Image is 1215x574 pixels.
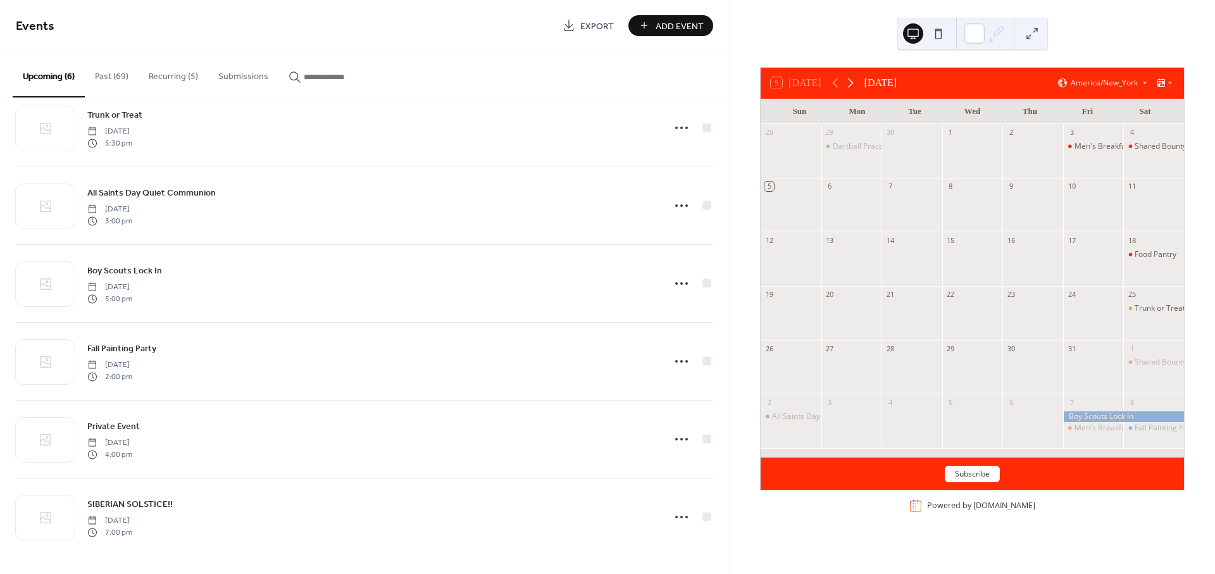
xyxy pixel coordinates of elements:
div: 26 [764,344,774,353]
span: [DATE] [87,204,132,215]
span: 5:00 pm [87,293,132,304]
div: Thu [1001,99,1059,124]
span: Export [580,20,614,33]
div: 3 [825,397,835,407]
div: 7 [885,182,895,191]
div: 31 [1067,344,1076,353]
div: Trunk or Treat [1123,303,1184,314]
a: All Saints Day Quiet Communion [87,185,216,200]
div: 24 [1067,290,1076,299]
div: Shared Bounty Thrift Shop [1123,141,1184,152]
span: Events [16,14,54,39]
div: Shared Bounty Thrift Shop [1123,357,1184,368]
span: [DATE] [87,282,132,293]
span: Boy Scouts Lock In [87,265,162,278]
span: 3:00 pm [87,215,132,227]
a: [DOMAIN_NAME] [973,501,1035,511]
span: 5:30 pm [87,137,132,149]
span: [DATE] [87,126,132,137]
div: Powered by [927,501,1035,511]
span: America/New_York [1071,79,1138,87]
button: Recurring (5) [139,51,208,96]
button: Upcoming (6) [13,51,85,97]
div: 8 [946,182,956,191]
div: 9 [1006,182,1016,191]
div: 23 [1006,290,1016,299]
div: 12 [764,235,774,245]
div: 4 [1127,128,1137,137]
div: 15 [946,235,956,245]
div: Sat [1116,99,1174,124]
div: [DATE] [864,75,897,90]
span: Trunk or Treat [87,109,142,122]
div: Wed [944,99,1001,124]
div: 5 [764,182,774,191]
div: Men's Breakfast [1075,423,1132,434]
div: Food Pantry [1123,249,1184,260]
a: SIBERIAN SOLSTICE!! [87,497,173,511]
div: All Saints Day Quiet Communion [772,411,886,422]
div: 28 [885,344,895,353]
div: All Saints Day Quiet Communion [761,411,821,422]
div: 29 [946,344,956,353]
span: [DATE] [87,515,132,527]
a: Trunk or Treat [87,108,142,122]
div: 30 [1006,344,1016,353]
div: Mon [828,99,886,124]
div: 29 [825,128,835,137]
a: Export [553,15,623,36]
div: Fall Painting Party [1135,423,1197,434]
div: 14 [885,235,895,245]
div: 7 [1067,397,1076,407]
div: Fri [1059,99,1116,124]
div: 1 [946,128,956,137]
div: 22 [946,290,956,299]
div: 4 [885,397,895,407]
div: 19 [764,290,774,299]
div: 5 [946,397,956,407]
div: Men's Breakfast [1063,423,1124,434]
div: 25 [1127,290,1137,299]
div: 2 [764,397,774,407]
div: 3 [1067,128,1076,137]
div: Food Pantry [1135,249,1176,260]
div: 28 [764,128,774,137]
div: 10 [1067,182,1076,191]
div: Sun [771,99,828,124]
button: Add Event [628,15,713,36]
div: 1 [1127,344,1137,353]
span: 7:00 pm [87,527,132,538]
a: Boy Scouts Lock In [87,263,162,278]
span: All Saints Day Quiet Communion [87,187,216,200]
div: 20 [825,290,835,299]
div: 30 [885,128,895,137]
div: Men's Breakfast [1075,141,1132,152]
button: Subscribe [945,466,1000,482]
div: 8 [1127,397,1137,407]
div: Tue [886,99,944,124]
div: Fall Painting Party [1123,423,1184,434]
div: Men's Breakfast [1063,141,1124,152]
span: [DATE] [87,359,132,371]
div: Dartball Practice [833,141,892,152]
div: Boy Scouts Lock In [1063,411,1184,422]
div: 2 [1006,128,1016,137]
span: Add Event [656,20,704,33]
div: 16 [1006,235,1016,245]
div: 18 [1127,235,1137,245]
button: Past (69) [85,51,139,96]
button: Submissions [208,51,278,96]
span: SIBERIAN SOLSTICE!! [87,498,173,511]
span: 2:00 pm [87,371,132,382]
a: Private Event [87,419,140,434]
div: 21 [885,290,895,299]
div: 17 [1067,235,1076,245]
div: 11 [1127,182,1137,191]
div: Dartball Practice [821,141,882,152]
div: 27 [825,344,835,353]
span: [DATE] [87,437,132,449]
div: 6 [825,182,835,191]
span: 4:00 pm [87,449,132,460]
div: 6 [1006,397,1016,407]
